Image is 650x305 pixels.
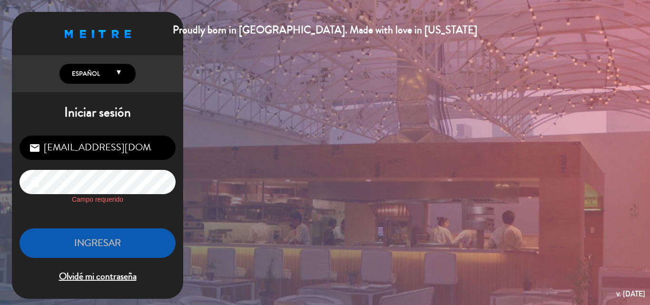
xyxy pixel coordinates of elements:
[20,136,176,160] input: Correo Electrónico
[12,105,183,121] h1: Iniciar sesión
[29,177,40,188] i: lock
[29,142,40,154] i: email
[20,269,176,285] span: Olvidé mi contraseña
[69,69,100,79] span: Español
[616,287,645,300] div: v. [DATE]
[20,228,176,258] button: INGRESAR
[20,194,176,205] label: Campo requerido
